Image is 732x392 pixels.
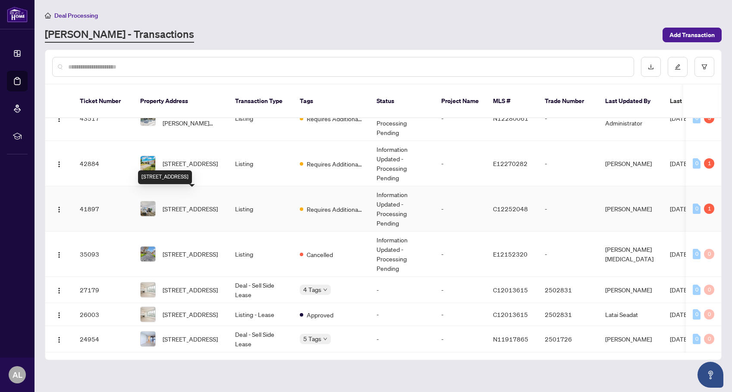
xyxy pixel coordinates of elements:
[648,64,654,70] span: download
[434,96,486,141] td: -
[704,158,714,169] div: 1
[52,307,66,321] button: Logo
[52,283,66,297] button: Logo
[694,57,714,77] button: filter
[141,282,155,297] img: thumbnail-img
[228,186,293,232] td: Listing
[56,116,63,122] img: Logo
[693,285,701,295] div: 0
[598,141,663,186] td: [PERSON_NAME]
[370,303,434,326] td: -
[73,96,133,141] td: 43517
[704,249,714,259] div: 0
[228,326,293,352] td: Deal - Sell Side Lease
[704,334,714,344] div: 0
[434,277,486,303] td: -
[228,141,293,186] td: Listing
[323,337,327,341] span: down
[704,113,714,123] div: 3
[670,114,689,122] span: [DATE]
[54,12,98,19] span: Deal Processing
[493,286,528,294] span: C12013615
[52,111,66,125] button: Logo
[163,204,218,213] span: [STREET_ADDRESS]
[538,85,598,118] th: Trade Number
[493,250,528,258] span: E12152320
[701,64,707,70] span: filter
[598,277,663,303] td: [PERSON_NAME]
[641,57,661,77] button: download
[228,96,293,141] td: Listing
[141,201,155,216] img: thumbnail-img
[163,159,218,168] span: [STREET_ADDRESS]
[141,307,155,322] img: thumbnail-img
[163,310,218,319] span: [STREET_ADDRESS]
[538,232,598,277] td: -
[52,332,66,346] button: Logo
[704,204,714,214] div: 1
[668,57,688,77] button: edit
[45,13,51,19] span: home
[693,309,701,320] div: 0
[370,186,434,232] td: Information Updated - Processing Pending
[693,334,701,344] div: 0
[141,156,155,171] img: thumbnail-img
[704,285,714,295] div: 0
[52,157,66,170] button: Logo
[486,85,538,118] th: MLS #
[693,158,701,169] div: 0
[307,114,363,123] span: Requires Additional Docs
[538,141,598,186] td: -
[56,312,63,319] img: Logo
[73,186,133,232] td: 41897
[669,28,715,42] span: Add Transaction
[163,109,221,128] span: [STREET_ADDRESS][PERSON_NAME][PERSON_NAME]
[693,204,701,214] div: 0
[370,96,434,141] td: Information Updated - Processing Pending
[670,205,689,213] span: [DATE]
[56,251,63,258] img: Logo
[598,232,663,277] td: [PERSON_NAME][MEDICAL_DATA]
[138,170,192,184] div: [STREET_ADDRESS]
[598,326,663,352] td: [PERSON_NAME]
[52,247,66,261] button: Logo
[7,6,28,22] img: logo
[598,303,663,326] td: Latai Seadat
[307,204,363,214] span: Requires Additional Docs
[73,141,133,186] td: 42884
[675,64,681,70] span: edit
[163,334,218,344] span: [STREET_ADDRESS]
[303,285,321,295] span: 4 Tags
[693,113,701,123] div: 0
[493,205,528,213] span: C12252048
[598,186,663,232] td: [PERSON_NAME]
[307,310,333,320] span: Approved
[670,310,689,318] span: [DATE]
[73,85,133,118] th: Ticket Number
[538,186,598,232] td: -
[303,334,321,344] span: 5 Tags
[73,303,133,326] td: 26003
[141,111,155,125] img: thumbnail-img
[493,335,528,343] span: N11917865
[670,286,689,294] span: [DATE]
[73,232,133,277] td: 35093
[670,96,723,106] span: Last Modified Date
[141,332,155,346] img: thumbnail-img
[56,206,63,213] img: Logo
[538,96,598,141] td: -
[370,85,434,118] th: Status
[493,160,528,167] span: E12270282
[434,186,486,232] td: -
[434,326,486,352] td: -
[323,288,327,292] span: down
[370,326,434,352] td: -
[163,285,218,295] span: [STREET_ADDRESS]
[538,277,598,303] td: 2502831
[73,277,133,303] td: 27179
[663,28,722,42] button: Add Transaction
[370,277,434,303] td: -
[598,85,663,118] th: Last Updated By
[56,336,63,343] img: Logo
[697,362,723,388] button: Open asap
